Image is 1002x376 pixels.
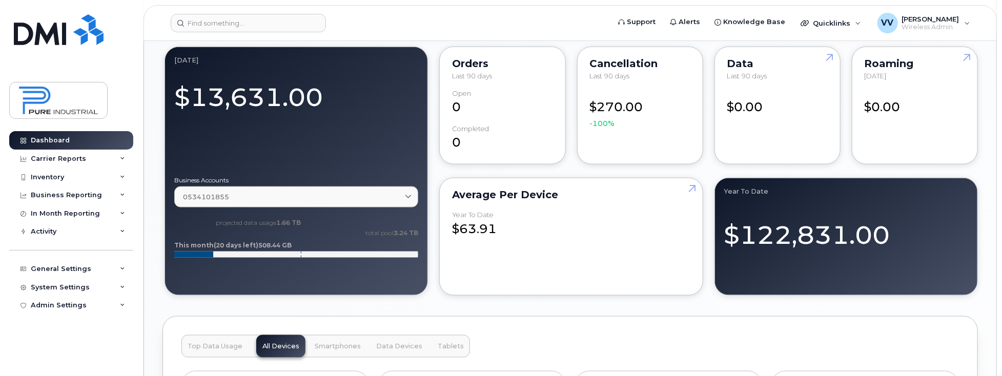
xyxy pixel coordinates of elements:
[590,118,615,129] span: -100%
[277,219,301,226] tspan: 1.66 TB
[452,59,553,68] div: Orders
[452,211,494,219] div: Year to Date
[793,13,868,33] div: Quicklinks
[724,187,968,196] div: Year to Date
[663,12,707,32] a: Alerts
[865,59,965,68] div: Roaming
[376,342,422,350] span: Data Devices
[174,186,418,207] a: 0534101855
[174,77,418,115] div: $13,631.00
[727,90,828,116] div: $0.00
[452,125,553,152] div: 0
[394,229,418,237] tspan: 3.24 TB
[188,342,242,350] span: Top Data Usage
[590,59,690,68] div: Cancellation
[438,342,464,350] span: Tablets
[590,72,630,80] span: Last 90 days
[902,23,959,31] span: Wireless Admin
[452,211,690,238] div: $63.91
[174,241,214,249] tspan: This month
[181,335,249,358] button: Top Data Usage
[315,342,361,350] span: Smartphones
[724,208,968,253] div: $122,831.00
[365,229,418,237] text: total pool
[679,17,700,27] span: Alerts
[882,17,894,29] span: VV
[452,72,492,80] span: Last 90 days
[452,90,553,116] div: 0
[813,19,850,27] span: Quicklinks
[727,59,828,68] div: Data
[723,17,785,27] span: Knowledge Base
[727,72,767,80] span: Last 90 days
[590,90,690,129] div: $270.00
[309,335,367,358] button: Smartphones
[452,125,489,133] div: completed
[370,335,428,358] button: Data Devices
[452,90,471,97] div: Open
[216,219,301,226] text: projected data usage
[865,72,887,80] span: [DATE]
[174,177,418,183] label: Business Accounts
[707,12,792,32] a: Knowledge Base
[174,56,418,65] div: September 2025
[171,14,326,32] input: Find something...
[902,15,959,23] span: [PERSON_NAME]
[452,191,690,199] div: Average per Device
[258,241,292,249] tspan: 508.44 GB
[183,192,229,202] span: 0534101855
[870,13,977,33] div: Vincent Verbiloff
[611,12,663,32] a: Support
[432,335,470,358] button: Tablets
[627,17,656,27] span: Support
[865,90,965,116] div: $0.00
[214,241,258,249] tspan: (20 days left)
